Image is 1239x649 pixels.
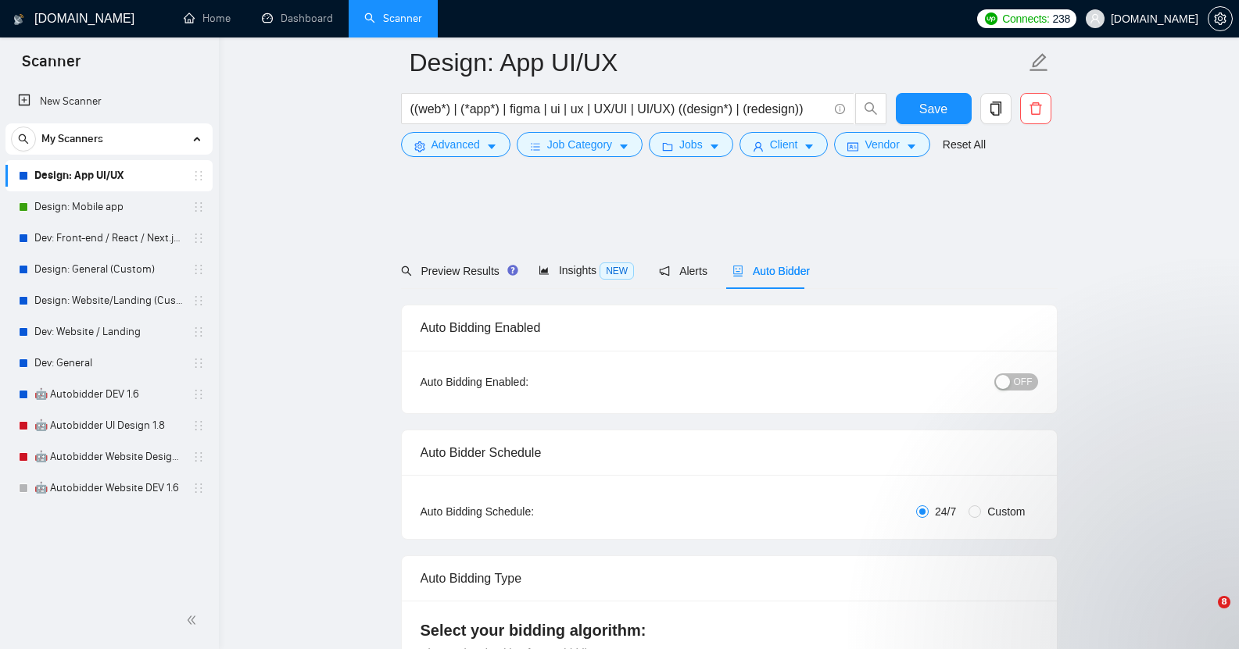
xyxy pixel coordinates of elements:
span: Save [919,99,947,119]
span: user [1090,13,1101,24]
span: 24/7 [929,503,962,520]
span: double-left [186,612,202,628]
button: barsJob Categorycaret-down [517,132,643,157]
a: 🤖 Autobidder Website Design 1.8 [34,441,183,472]
a: Reset All [943,136,986,153]
a: 🤖 Autobidder UI Design 1.8 [34,410,183,441]
div: Auto Bidding Enabled [421,305,1038,350]
span: NEW [600,262,634,280]
a: Dev: Website / Landing [34,316,183,348]
a: Dev: Front-end / React / Next.js / WebGL / GSAP [34,223,183,254]
span: holder [192,263,205,276]
span: Scanner [9,50,93,83]
span: OFF [1014,373,1033,390]
span: caret-down [618,141,629,152]
span: caret-down [486,141,497,152]
button: search [855,93,886,124]
span: Connects: [1002,10,1049,27]
span: Advanced [432,136,480,153]
div: Auto Bidding Enabled: [421,373,626,390]
button: copy [980,93,1012,124]
input: Search Freelance Jobs... [410,99,828,119]
span: info-circle [835,104,845,114]
span: folder [662,141,673,152]
img: upwork-logo.png [985,12,997,25]
a: 🤖 Autobidder Website DEV 1.6 [34,472,183,504]
a: Dev: General [34,348,183,379]
span: robot [732,266,743,276]
span: holder [192,326,205,338]
li: My Scanners [5,123,213,504]
span: delete [1021,102,1051,116]
span: Preview Results [401,265,514,277]
span: Jobs [679,136,703,153]
span: Insights [539,264,634,276]
span: Job Category [547,136,612,153]
span: holder [192,451,205,463]
a: Design: Website/Landing (Custom) [34,285,183,316]
span: idcard [847,141,858,152]
img: logo [13,7,24,32]
span: holder [192,357,205,369]
span: holder [192,482,205,494]
button: folderJobscaret-down [649,132,733,157]
span: Vendor [865,136,899,153]
span: copy [981,102,1011,116]
span: 8 [1218,596,1230,608]
a: homeHome [184,12,231,25]
button: userClientcaret-down [739,132,829,157]
span: caret-down [709,141,720,152]
span: Client [770,136,798,153]
button: setting [1208,6,1233,31]
span: holder [192,201,205,213]
div: Auto Bidding Type [421,556,1038,601]
button: search [11,127,36,152]
h4: Select your bidding algorithm: [421,619,1038,641]
span: caret-down [906,141,917,152]
button: delete [1020,93,1051,124]
a: searchScanner [364,12,422,25]
span: search [12,134,35,144]
span: bars [530,141,541,152]
span: user [753,141,764,152]
div: Auto Bidder Schedule [421,430,1038,475]
a: 🤖 Autobidder DEV 1.6 [34,379,183,410]
span: Auto Bidder [732,265,810,277]
a: New Scanner [18,86,200,117]
div: Auto Bidding Schedule: [421,503,626,520]
button: idcardVendorcaret-down [834,132,929,157]
iframe: Intercom live chat [1186,596,1223,633]
span: setting [1209,12,1232,25]
a: Design: App UI/UX [34,160,183,191]
span: holder [192,294,205,307]
span: My Scanners [41,123,103,155]
span: Alerts [659,265,707,277]
span: area-chart [539,265,550,276]
span: search [401,266,412,276]
button: settingAdvancedcaret-down [401,132,510,157]
a: setting [1208,12,1233,25]
span: holder [192,419,205,432]
span: holder [192,169,205,182]
button: Save [896,93,972,124]
span: setting [414,141,425,152]
span: caret-down [804,141,815,152]
span: 238 [1053,10,1070,27]
span: holder [192,388,205,401]
span: holder [192,232,205,244]
input: Scanner name... [410,43,1026,82]
span: notification [659,266,670,276]
a: Design: General (Custom) [34,254,183,285]
a: dashboardDashboard [262,12,333,25]
div: Tooltip anchor [506,263,520,277]
span: search [856,102,886,116]
li: New Scanner [5,86,213,117]
span: edit [1029,52,1049,73]
a: Design: Mobile app [34,191,183,223]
